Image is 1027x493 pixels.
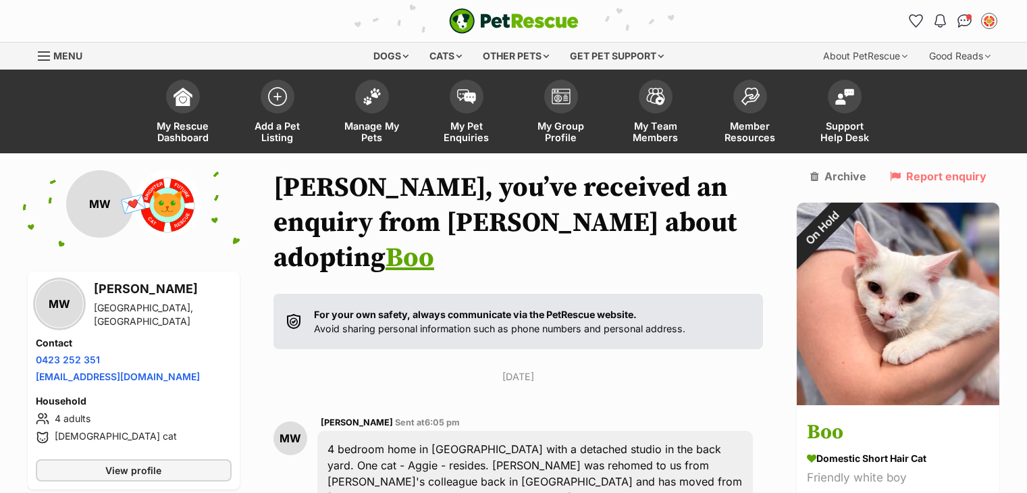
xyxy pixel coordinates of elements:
[457,89,476,104] img: pet-enquiries-icon-7e3ad2cf08bfb03b45e93fb7055b45f3efa6380592205ae92323e6603595dc1f.svg
[814,120,875,143] span: Support Help Desk
[835,88,854,105] img: help-desk-icon-fdf02630f3aa405de69fd3d07c3f3aa587a6932b1a1747fa1d2bba05be0121f9.svg
[105,463,161,477] span: View profile
[36,280,83,328] div: MW
[273,421,307,455] div: MW
[807,452,989,466] div: Domestic Short Hair Cat
[364,43,418,70] div: Dogs
[268,87,287,106] img: add-pet-listing-icon-0afa8454b4691262ce3f59096e99ab1cd57d4a30225e0717b998d2c9b9846f56.svg
[797,203,999,405] img: Boo
[552,88,571,105] img: group-profile-icon-3fa3cf56718a62981997c0bc7e787c4b2cf8bcc04b72c1350f741eb67cf2f40e.svg
[646,88,665,105] img: team-members-icon-5396bd8760b3fe7c0b43da4ab00e1e3bb1a5d9ba89233759b79545d2d3fc5d0d.svg
[797,394,999,408] a: On Hold
[134,170,201,238] img: Brighter future cat rescue profile pic
[53,50,82,61] span: Menu
[66,170,134,238] div: MW
[514,73,608,153] a: My Group Profile
[625,120,686,143] span: My Team Members
[38,43,92,67] a: Menu
[957,14,972,28] img: chat-41dd97257d64d25036548639549fe6c8038ab92f7586957e7f3b1b290dea8141.svg
[136,73,230,153] a: My Rescue Dashboard
[314,309,637,320] strong: For your own safety, always communicate via the PetRescue website.
[118,190,149,219] span: 💌
[741,87,760,105] img: member-resources-icon-8e73f808a243e03378d46382f2149f9095a855e16c252ad45f914b54edf8863c.svg
[797,73,892,153] a: Support Help Desk
[920,43,1000,70] div: Good Reads
[814,43,917,70] div: About PetRescue
[449,8,579,34] img: logo-e224e6f780fb5917bec1dbf3a21bbac754714ae5b6737aabdf751b685950b380.svg
[342,120,402,143] span: Manage My Pets
[36,394,232,408] h4: Household
[325,73,419,153] a: Manage My Pets
[890,170,986,182] a: Report enquiry
[449,8,579,34] a: PetRescue
[94,280,232,299] h3: [PERSON_NAME]
[779,184,866,272] div: On Hold
[807,469,989,488] div: Friendly white boy
[720,120,781,143] span: Member Resources
[386,241,434,275] a: Boo
[807,418,989,448] h3: Boo
[247,120,308,143] span: Add a Pet Listing
[94,301,232,328] div: [GEOGRAPHIC_DATA], [GEOGRAPHIC_DATA]
[36,354,100,365] a: 0423 252 351
[36,371,200,382] a: [EMAIL_ADDRESS][DOMAIN_NAME]
[420,43,471,70] div: Cats
[425,417,460,427] span: 6:05 pm
[363,88,381,105] img: manage-my-pets-icon-02211641906a0b7f246fdf0571729dbe1e7629f14944591b6c1af311fb30b64b.svg
[174,87,192,106] img: dashboard-icon-eb2f2d2d3e046f16d808141f083e7271f6b2e854fb5c12c21221c1fb7104beca.svg
[321,417,393,427] span: [PERSON_NAME]
[273,170,764,276] h1: [PERSON_NAME], you’ve received an enquiry from [PERSON_NAME] about adopting
[982,14,996,28] img: Sharon McNaught profile pic
[930,10,951,32] button: Notifications
[314,307,685,336] p: Avoid sharing personal information such as phone numbers and personal address.
[473,43,558,70] div: Other pets
[810,170,866,182] a: Archive
[36,336,232,350] h4: Contact
[36,411,232,427] li: 4 adults
[531,120,591,143] span: My Group Profile
[905,10,1000,32] ul: Account quick links
[395,417,460,427] span: Sent at
[560,43,673,70] div: Get pet support
[905,10,927,32] a: Favourites
[954,10,976,32] a: Conversations
[36,430,232,446] li: [DEMOGRAPHIC_DATA] cat
[436,120,497,143] span: My Pet Enquiries
[608,73,703,153] a: My Team Members
[978,10,1000,32] button: My account
[230,73,325,153] a: Add a Pet Listing
[36,459,232,482] a: View profile
[153,120,213,143] span: My Rescue Dashboard
[273,369,764,384] p: [DATE]
[419,73,514,153] a: My Pet Enquiries
[703,73,797,153] a: Member Resources
[934,14,945,28] img: notifications-46538b983faf8c2785f20acdc204bb7945ddae34d4c08c2a6579f10ce5e182be.svg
